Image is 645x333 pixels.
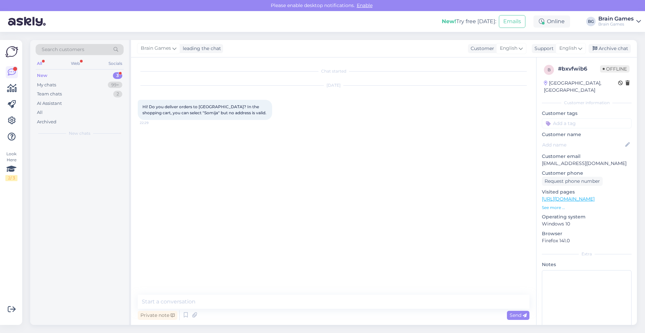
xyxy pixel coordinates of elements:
div: AI Assistant [37,100,62,107]
div: Customer [468,45,494,52]
a: Brain GamesBrain Games [598,16,641,27]
span: b [548,67,551,72]
span: Brain Games [141,45,171,52]
p: Firefox 141.0 [542,237,632,244]
p: Notes [542,261,632,268]
a: [URL][DOMAIN_NAME] [542,196,595,202]
b: New! [442,18,456,25]
p: Windows 10 [542,220,632,227]
input: Add a tag [542,118,632,128]
span: English [559,45,577,52]
div: # bxvfwib6 [558,65,600,73]
div: Extra [542,251,632,257]
p: Browser [542,230,632,237]
div: All [36,59,43,68]
div: BG [586,17,596,26]
div: Brain Games [598,16,634,22]
p: [EMAIL_ADDRESS][DOMAIN_NAME] [542,160,632,167]
span: English [500,45,517,52]
div: Archive chat [589,44,631,53]
span: New chats [69,130,90,136]
p: Visited pages [542,189,632,196]
div: 2 [113,91,122,97]
span: Hi! Do you deliver orders to [GEOGRAPHIC_DATA]? In the shopping cart, you can select "Somija" but... [142,104,266,115]
button: Emails [499,15,525,28]
p: See more ... [542,205,632,211]
span: Enable [355,2,375,8]
div: 2 / 3 [5,175,17,181]
div: Archived [37,119,56,125]
p: Customer tags [542,110,632,117]
div: New [37,72,47,79]
div: All [37,109,43,116]
div: [DATE] [138,82,529,88]
div: Request phone number [542,177,603,186]
p: Operating system [542,213,632,220]
div: My chats [37,82,56,88]
div: [GEOGRAPHIC_DATA], [GEOGRAPHIC_DATA] [544,80,618,94]
div: Chat started [138,68,529,74]
div: 3 [113,72,122,79]
div: 99+ [108,82,122,88]
div: Try free [DATE]: [442,17,496,26]
p: Customer email [542,153,632,160]
div: leading the chat [180,45,221,52]
span: Send [510,312,527,318]
div: Private note [138,311,177,320]
div: Socials [107,59,124,68]
span: Offline [600,65,630,73]
img: Askly Logo [5,45,18,58]
div: Look Here [5,151,17,181]
div: Web [70,59,81,68]
p: Customer phone [542,170,632,177]
input: Add name [542,141,624,149]
div: Support [532,45,554,52]
div: Team chats [37,91,62,97]
span: 22:29 [140,120,165,125]
p: Customer name [542,131,632,138]
span: Search customers [42,46,84,53]
div: Customer information [542,100,632,106]
div: Online [533,15,570,28]
div: Brain Games [598,22,634,27]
